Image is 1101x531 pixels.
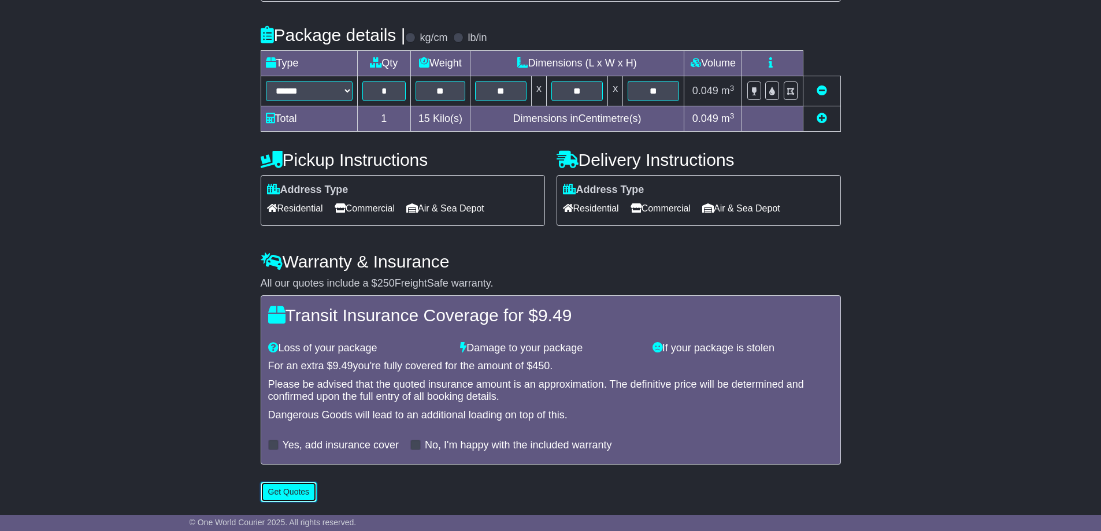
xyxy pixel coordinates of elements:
td: Volume [684,51,742,76]
h4: Package details | [261,25,406,44]
span: 9.49 [538,306,572,325]
button: Get Quotes [261,482,317,502]
div: All our quotes include a $ FreightSafe warranty. [261,277,841,290]
sup: 3 [730,112,735,120]
span: 0.049 [692,85,718,96]
div: Loss of your package [262,342,455,355]
span: Commercial [631,199,691,217]
span: Residential [563,199,619,217]
span: 0.049 [692,113,718,124]
span: 450 [532,360,550,372]
td: Total [261,106,357,132]
div: Dangerous Goods will lead to an additional loading on top of this. [268,409,833,422]
label: No, I'm happy with the included warranty [425,439,612,452]
span: 9.49 [333,360,353,372]
span: Residential [267,199,323,217]
span: m [721,113,735,124]
span: © One World Courier 2025. All rights reserved. [190,518,357,527]
span: Air & Sea Depot [406,199,484,217]
h4: Warranty & Insurance [261,252,841,271]
span: m [721,85,735,96]
h4: Transit Insurance Coverage for $ [268,306,833,325]
h4: Pickup Instructions [261,150,545,169]
div: For an extra $ you're fully covered for the amount of $ . [268,360,833,373]
a: Add new item [817,113,827,124]
label: kg/cm [420,32,447,44]
h4: Delivery Instructions [557,150,841,169]
div: Damage to your package [454,342,647,355]
td: Dimensions (L x W x H) [470,51,684,76]
div: If your package is stolen [647,342,839,355]
a: Remove this item [817,85,827,96]
td: Qty [357,51,411,76]
td: Type [261,51,357,76]
sup: 3 [730,84,735,92]
label: Yes, add insurance cover [283,439,399,452]
td: Weight [411,51,470,76]
span: Air & Sea Depot [702,199,780,217]
label: Address Type [563,184,644,196]
span: 250 [377,277,395,289]
td: x [531,76,546,106]
td: Kilo(s) [411,106,470,132]
td: Dimensions in Centimetre(s) [470,106,684,132]
label: Address Type [267,184,349,196]
span: 15 [418,113,430,124]
span: Commercial [335,199,395,217]
div: Please be advised that the quoted insurance amount is an approximation. The definitive price will... [268,378,833,403]
td: 1 [357,106,411,132]
label: lb/in [468,32,487,44]
td: x [608,76,623,106]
